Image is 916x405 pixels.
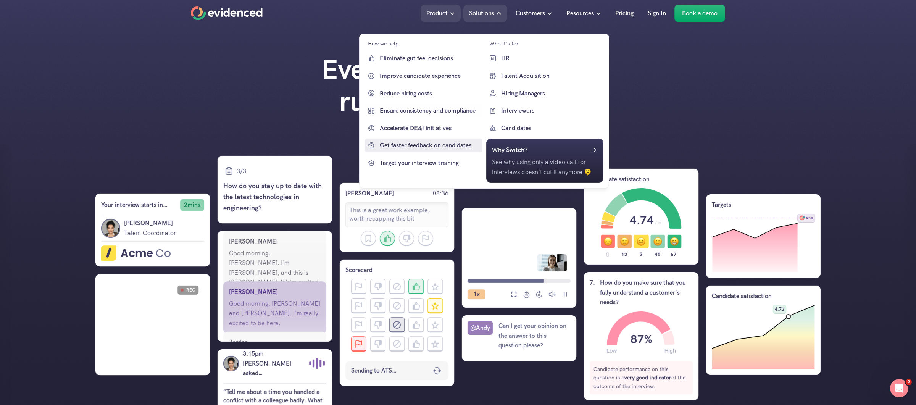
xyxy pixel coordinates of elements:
p: Customers [516,8,545,18]
a: Target your interview training [365,156,482,170]
p: Solutions [469,8,494,18]
a: Pricing [610,5,639,22]
p: Resources [566,8,594,18]
a: Accelerate DE&I initiatives [365,121,482,135]
a: Home [191,6,263,20]
a: Improve candidate experience [365,69,482,83]
a: Reduce hiring costs [365,86,482,100]
p: Hiring Managers [501,88,602,98]
a: HR [486,52,603,65]
p: Get faster feedback on candidates [380,140,481,150]
p: Talent Acquisition [501,71,602,81]
a: Ensure consistency and compliance [365,104,482,118]
p: Eliminate gut feel decisions [380,53,481,63]
p: HR [501,53,602,63]
p: Pricing [615,8,634,18]
a: Interviewers [486,104,603,118]
p: Sign In [648,8,666,18]
a: Hiring Managers [486,86,603,100]
a: Why Switch?See why using only a video call for interviews doesn’t cut it anymore 🫠 [486,139,603,182]
span: 2 [906,379,912,385]
p: Who it's for [489,39,518,48]
p: Reduce hiring costs [380,88,481,98]
a: Book a demo [674,5,725,22]
h6: Why Switch? [492,145,527,155]
p: See why using only a video call for interviews doesn’t cut it anymore 🫠 [492,157,598,177]
p: How we help [368,39,398,48]
a: Get faster feedback on candidates [365,139,482,152]
a: Eliminate gut feel decisions [365,52,482,65]
p: Interviewers [501,106,602,116]
p: Candidates [501,123,602,133]
a: Candidates [486,121,603,135]
p: Target your interview training [380,158,481,168]
p: Product [426,8,448,18]
p: Ensure consistency and compliance [380,106,481,116]
p: Improve candidate experience [380,71,481,81]
h1: Everything you need to run great interviews [305,53,611,118]
a: Sign In [642,5,672,22]
iframe: Intercom live chat [890,379,908,397]
p: Book a demo [682,8,718,18]
a: Talent Acquisition [486,69,603,83]
p: Accelerate DE&I initiatives [380,123,481,133]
